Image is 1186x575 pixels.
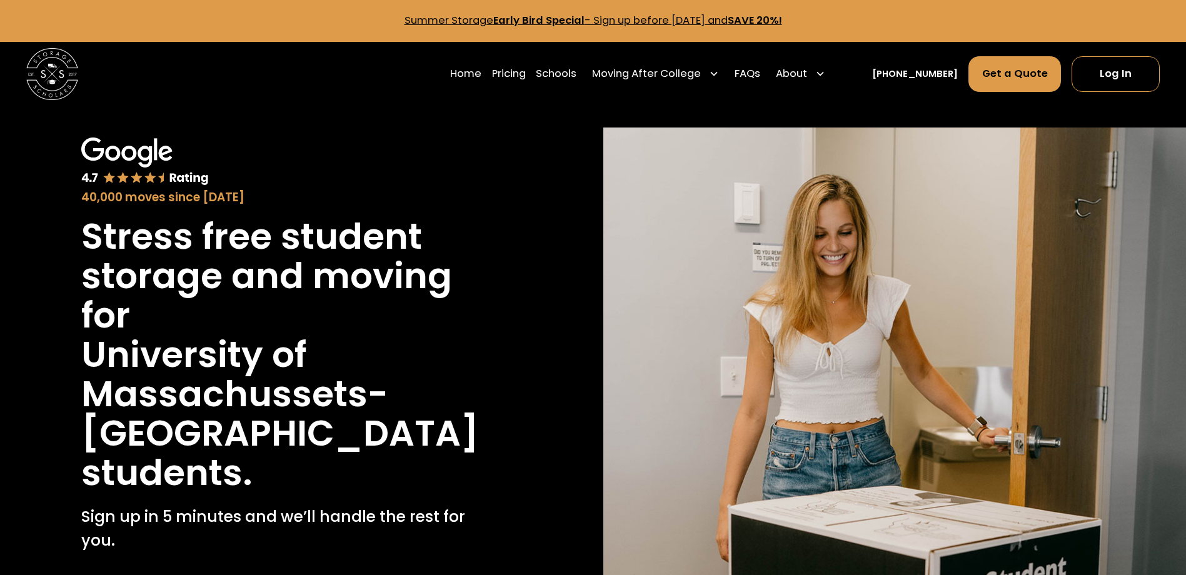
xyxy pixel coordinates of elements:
div: 40,000 moves since [DATE] [81,189,501,206]
div: About [771,56,831,92]
a: Home [450,56,481,92]
div: About [776,66,807,82]
strong: SAVE 20%! [728,13,782,27]
img: Google 4.7 star rating [81,137,209,186]
h1: Stress free student storage and moving for [81,217,501,335]
p: Sign up in 5 minutes and we’ll handle the rest for you. [81,505,501,552]
a: Pricing [492,56,526,92]
a: Get a Quote [968,56,1062,91]
strong: Early Bird Special [493,13,585,27]
h1: University of Massachussets-[GEOGRAPHIC_DATA] [81,335,501,453]
a: Summer StorageEarly Bird Special- Sign up before [DATE] andSAVE 20%! [405,13,782,27]
a: Log In [1072,56,1160,91]
h1: students. [81,453,253,492]
img: Storage Scholars main logo [26,48,78,100]
a: FAQs [735,56,760,92]
a: [PHONE_NUMBER] [872,67,958,81]
div: Moving After College [592,66,701,82]
a: Schools [536,56,576,92]
div: Moving After College [587,56,725,92]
